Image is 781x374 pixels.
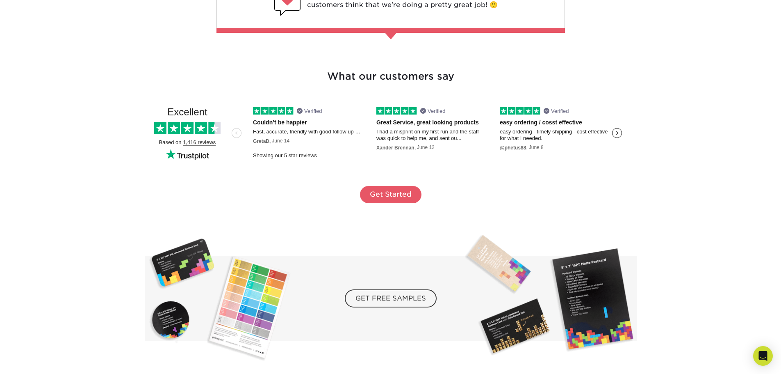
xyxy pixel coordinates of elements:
[145,256,637,341] a: GET FREE SAMPLES
[753,346,773,366] div: Open Intercom Messenger
[360,186,421,203] a: Get Started
[384,32,397,39] img: Primoprint Fact
[151,49,630,84] h3: What our customers say
[145,234,637,363] img: Get Free Samples
[151,103,630,166] img: Trustpilot Reviews
[345,289,437,307] span: GET FREE SAMPLES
